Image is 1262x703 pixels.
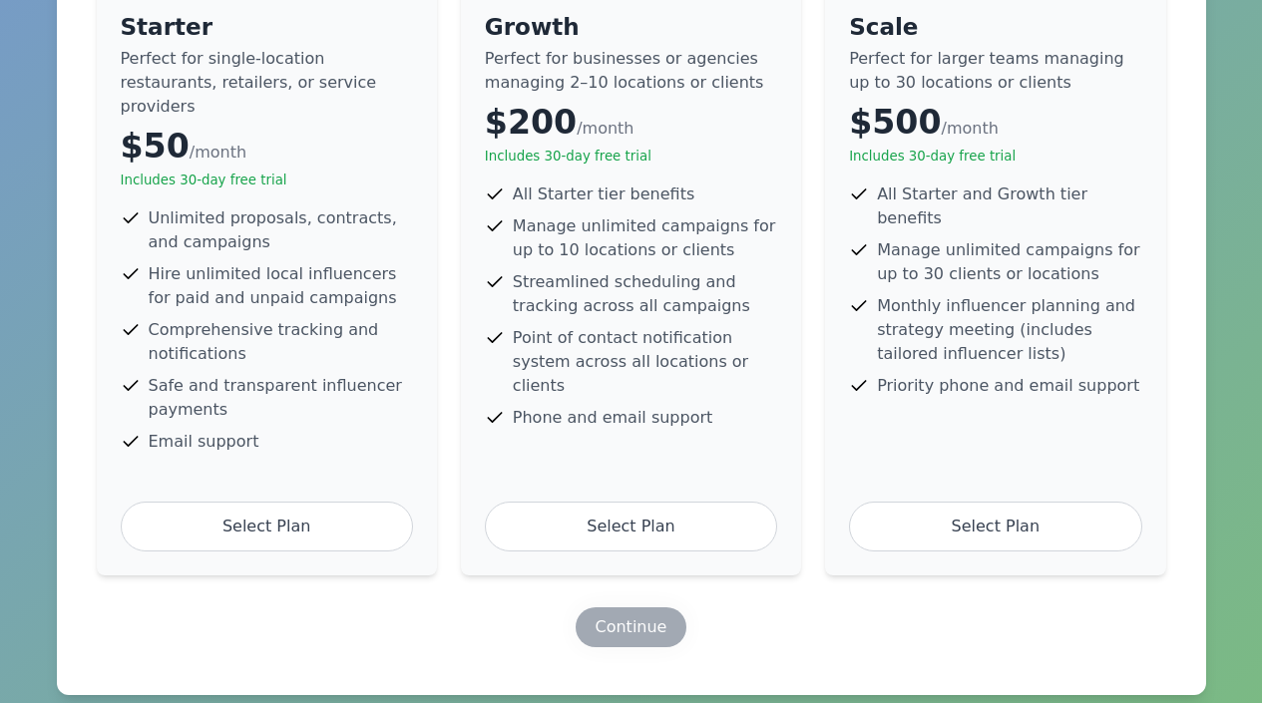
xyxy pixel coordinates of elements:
span: Streamlined scheduling and tracking across all campaigns [513,270,777,318]
h4: Scale [849,11,1141,43]
span: Monthly influencer planning and strategy meeting (includes tailored influencer lists) [877,294,1141,366]
span: Manage unlimited campaigns for up to 10 locations or clients [513,214,777,262]
p: Includes 30-day free trial [485,147,777,167]
span: Manage unlimited campaigns for up to 30 clients or locations [877,238,1141,286]
span: All Starter tier benefits [513,182,694,206]
p: Perfect for larger teams managing up to 30 locations or clients [849,47,1141,95]
span: All Starter and Growth tier benefits [877,182,1141,230]
span: Priority phone and email support [877,374,1139,398]
p: Perfect for businesses or agencies managing 2–10 locations or clients [485,47,777,95]
h4: Starter [121,11,413,43]
div: $500 [849,103,1141,143]
div: $50 [121,127,413,167]
span: /month [941,119,998,138]
p: Includes 30-day free trial [121,171,413,190]
span: Unlimited proposals, contracts, and campaigns [149,206,413,254]
span: Safe and transparent influencer payments [149,374,413,422]
span: Phone and email support [513,406,712,430]
div: Continue [596,615,667,639]
div: Select Plan [849,502,1141,551]
p: Includes 30-day free trial [849,147,1141,167]
div: $200 [485,103,777,143]
span: Email support [149,430,259,454]
button: Continue [576,607,687,647]
span: /month [190,143,246,162]
span: Point of contact notification system across all locations or clients [513,326,777,398]
h4: Growth [485,11,777,43]
span: Comprehensive tracking and notifications [149,318,413,366]
p: Perfect for single-location restaurants, retailers, or service providers [121,47,413,119]
span: /month [577,119,633,138]
div: Select Plan [121,502,413,551]
span: Hire unlimited local influencers for paid and unpaid campaigns [149,262,413,310]
div: Select Plan [485,502,777,551]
